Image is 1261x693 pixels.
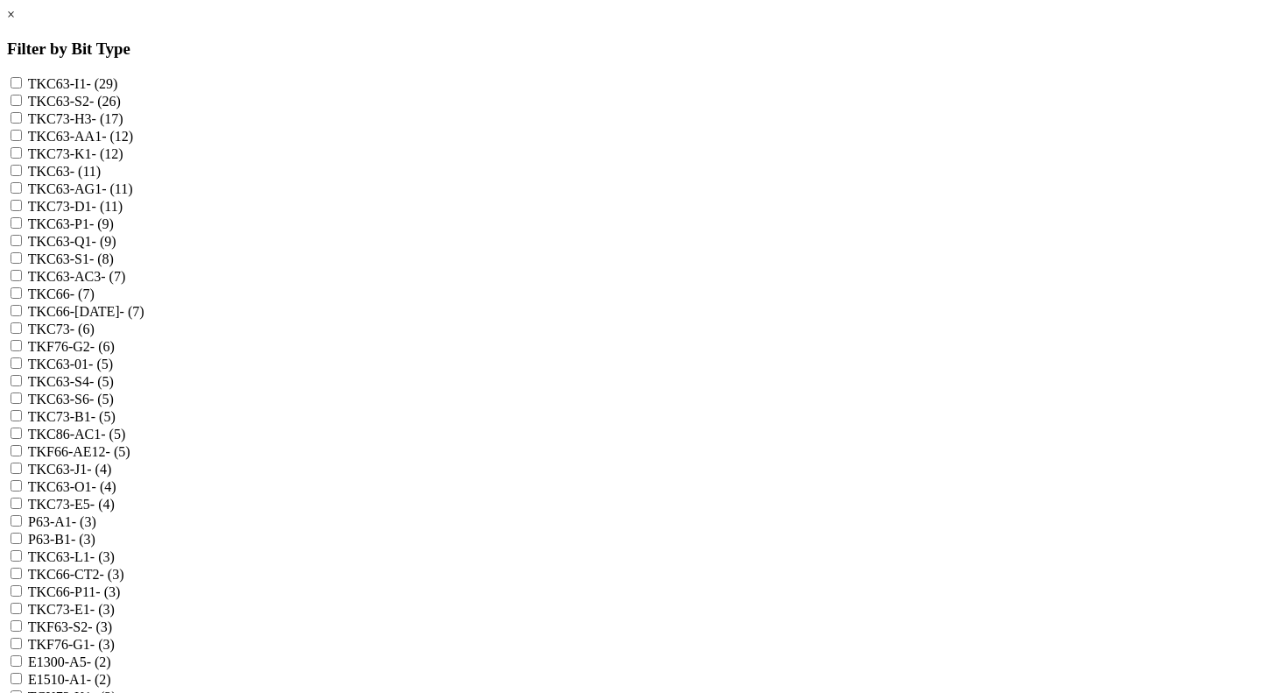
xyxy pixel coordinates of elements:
label: TKC66-P11 [28,584,121,599]
span: - (2) [87,654,111,669]
span: - (12) [92,146,123,161]
span: - (8) [89,251,114,266]
label: TKF76-G1 [28,637,115,652]
label: TKC63-P1 [28,216,114,231]
label: TKC63-O1 [28,479,116,494]
span: - (17) [92,111,123,126]
span: - (26) [89,94,121,109]
label: TKC73-D1 [28,199,123,214]
label: E1510-A1 [28,672,111,687]
h3: Filter by Bit Type [7,39,1254,59]
label: TKC63-L1 [28,549,115,564]
label: TKC63-AA1 [28,129,133,144]
span: - (6) [90,339,115,354]
span: - (3) [71,532,95,547]
label: TKC73-E5 [28,497,115,512]
span: - (11) [70,164,101,179]
span: - (2) [87,672,111,687]
label: TKC66-CT2 [28,567,124,582]
span: - (3) [100,567,124,582]
span: - (4) [87,462,111,477]
span: - (7) [70,286,95,301]
span: - (5) [88,357,113,371]
span: - (11) [102,181,132,196]
label: TKC63-Q1 [28,234,116,249]
label: TKC63-AC3 [28,269,126,284]
label: TKF66-AE12 [28,444,130,459]
span: - (5) [91,409,116,424]
span: - (7) [101,269,125,284]
span: - (12) [102,129,133,144]
label: TKC63-I1 [28,76,118,91]
label: TKC73-E1 [28,602,115,617]
span: - (5) [106,444,130,459]
span: - (7) [120,304,144,319]
label: TKC63-01 [28,357,113,371]
span: - (9) [89,216,114,231]
span: - (4) [90,497,115,512]
label: TKF76-G2 [28,339,115,354]
span: - (9) [92,234,116,249]
span: - (4) [92,479,116,494]
span: - (3) [72,514,96,529]
span: - (5) [89,392,114,407]
span: - (29) [86,76,117,91]
label: TKC66-[DATE] [28,304,144,319]
label: TKC73-H3 [28,111,123,126]
label: TKC63-AG1 [28,181,133,196]
label: TKC63-S6 [28,392,114,407]
label: TKC73-B1 [28,409,116,424]
label: TKC73 [28,322,95,336]
label: TKC73-K1 [28,146,123,161]
label: TKC63-S2 [28,94,121,109]
span: - (5) [101,427,125,442]
label: P63-A1 [28,514,96,529]
span: - (3) [90,549,115,564]
span: - (5) [89,374,114,389]
span: - (11) [92,199,123,214]
label: TKC66 [28,286,95,301]
label: E1300-A5 [28,654,111,669]
span: - (3) [88,619,112,634]
span: - (3) [90,637,115,652]
span: - (3) [90,602,115,617]
span: - (6) [70,322,95,336]
label: TKC86-AC1 [28,427,126,442]
label: TKC63-J1 [28,462,112,477]
label: TKC63-S4 [28,374,114,389]
label: P63-B1 [28,532,95,547]
label: TKC63 [28,164,101,179]
label: TKF63-S2 [28,619,112,634]
a: × [7,7,15,22]
span: - (3) [95,584,120,599]
label: TKC63-S1 [28,251,114,266]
